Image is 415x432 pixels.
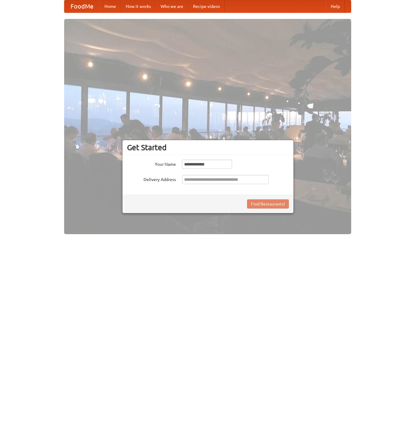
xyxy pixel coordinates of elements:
[127,175,176,183] label: Delivery Address
[100,0,121,13] a: Home
[64,0,100,13] a: FoodMe
[326,0,345,13] a: Help
[127,160,176,167] label: Your Name
[121,0,156,13] a: How it works
[188,0,225,13] a: Recipe videos
[247,199,289,209] button: Find Restaurants!
[156,0,188,13] a: Who we are
[127,143,289,152] h3: Get Started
